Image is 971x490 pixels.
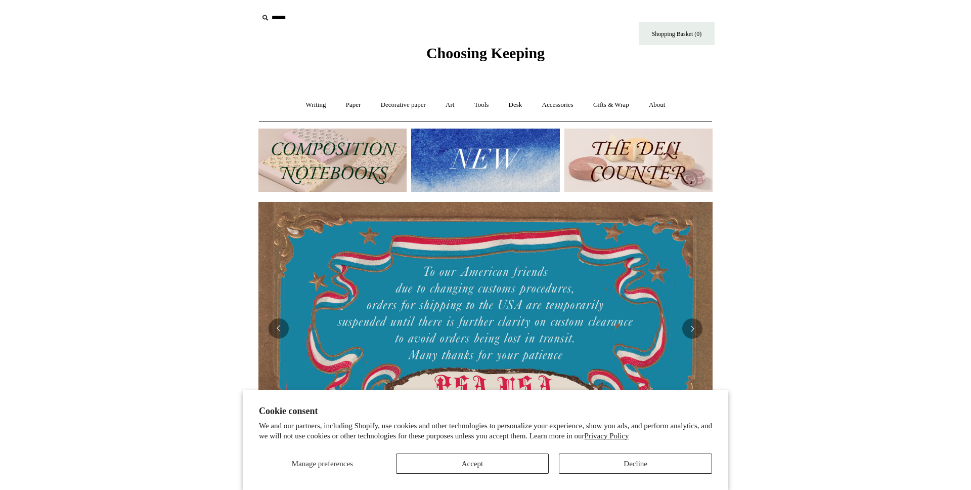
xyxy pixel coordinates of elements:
a: Tools [465,92,498,118]
a: Choosing Keeping [426,53,545,60]
button: Decline [559,454,712,474]
a: Privacy Policy [585,432,629,440]
a: Art [436,92,463,118]
img: USA PSA .jpg__PID:33428022-6587-48b7-8b57-d7eefc91f15a [258,202,713,455]
a: Writing [297,92,335,118]
a: Gifts & Wrap [584,92,638,118]
img: New.jpg__PID:f73bdf93-380a-4a35-bcfe-7823039498e1 [411,129,559,192]
a: Desk [500,92,532,118]
a: About [640,92,675,118]
a: Paper [337,92,370,118]
p: We and our partners, including Shopify, use cookies and other technologies to personalize your ex... [259,421,712,441]
span: Manage preferences [292,460,353,468]
button: Accept [396,454,549,474]
a: Accessories [533,92,583,118]
button: Manage preferences [259,454,386,474]
span: Choosing Keeping [426,45,545,61]
button: Next [682,318,702,339]
img: The Deli Counter [564,129,713,192]
button: Previous [269,318,289,339]
a: Shopping Basket (0) [639,22,715,45]
a: Decorative paper [372,92,435,118]
img: 202302 Composition ledgers.jpg__PID:69722ee6-fa44-49dd-a067-31375e5d54ec [258,129,407,192]
h2: Cookie consent [259,406,712,417]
